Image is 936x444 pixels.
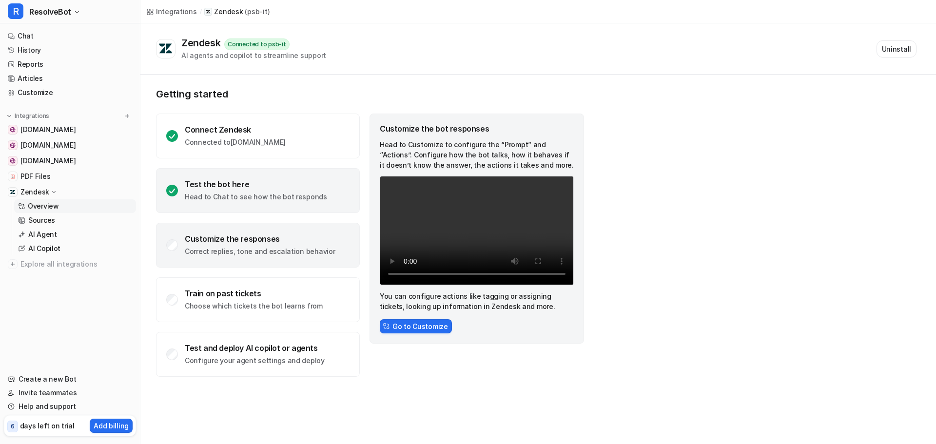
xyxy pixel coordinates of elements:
span: ResolveBot [29,5,71,19]
button: Uninstall [877,40,916,58]
a: Create a new Bot [4,372,136,386]
p: Connected to [185,137,286,147]
button: Integrations [4,111,52,121]
div: Zendesk [181,37,224,49]
video: Your browser does not support the video tag. [380,176,574,285]
div: Connected to psb-it [224,39,289,50]
img: Zendesk logo [158,43,173,55]
p: Zendesk [20,187,49,197]
span: [DOMAIN_NAME] [20,156,76,166]
p: Add billing [94,421,129,431]
img: www.utility.com [10,127,16,133]
p: ( psb-it ) [245,7,270,17]
div: Integrations [156,6,197,17]
img: www.kologik.com [10,158,16,164]
img: menu_add.svg [124,113,131,119]
span: [DOMAIN_NAME] [20,125,76,135]
p: Correct replies, tone and escalation behavior [185,247,335,256]
span: PDF Files [20,172,50,181]
p: Choose which tickets the bot learns from [185,301,323,311]
p: Getting started [156,88,585,100]
a: www.somaglobal.com[DOMAIN_NAME] [4,138,136,152]
p: Integrations [15,112,49,120]
a: Help and support [4,400,136,413]
a: History [4,43,136,57]
span: [DOMAIN_NAME] [20,140,76,150]
button: Add billing [90,419,133,433]
a: [DOMAIN_NAME] [231,138,286,146]
p: AI Agent [28,230,57,239]
span: R [8,3,23,19]
span: Explore all integrations [20,256,132,272]
a: Chat [4,29,136,43]
a: AI Copilot [14,242,136,255]
p: days left on trial [20,421,75,431]
a: Customize [4,86,136,99]
a: Articles [4,72,136,85]
p: Head to Chat to see how the bot responds [185,192,327,202]
div: AI agents and copilot to streamline support [181,50,326,60]
a: Zendesk(psb-it) [204,7,270,17]
div: Train on past tickets [185,289,323,298]
button: Go to Customize [380,319,452,333]
a: AI Agent [14,228,136,241]
img: www.somaglobal.com [10,142,16,148]
a: Reports [4,58,136,71]
p: Zendesk [214,7,243,17]
a: Explore all integrations [4,257,136,271]
p: Overview [28,201,59,211]
div: Connect Zendesk [185,125,286,135]
p: AI Copilot [28,244,60,253]
div: Customize the bot responses [380,124,574,134]
a: Invite teammates [4,386,136,400]
img: CstomizeIcon [383,323,390,329]
a: PDF FilesPDF Files [4,170,136,183]
a: Sources [14,213,136,227]
img: PDF Files [10,174,16,179]
p: 6 [11,422,15,431]
img: expand menu [6,113,13,119]
a: www.utility.com[DOMAIN_NAME] [4,123,136,136]
a: Overview [14,199,136,213]
span: / [200,7,202,16]
img: Zendesk [10,189,16,195]
div: Test the bot here [185,179,327,189]
p: Configure your agent settings and deploy [185,356,325,366]
img: explore all integrations [8,259,18,269]
div: Test and deploy AI copilot or agents [185,343,325,353]
p: Head to Customize to configure the “Prompt” and “Actions”. Configure how the bot talks, how it be... [380,139,574,170]
a: www.kologik.com[DOMAIN_NAME] [4,154,136,168]
div: Customize the responses [185,234,335,244]
p: You can configure actions like tagging or assigning tickets, looking up information in Zendesk an... [380,291,574,311]
a: Integrations [146,6,197,17]
p: Sources [28,215,55,225]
